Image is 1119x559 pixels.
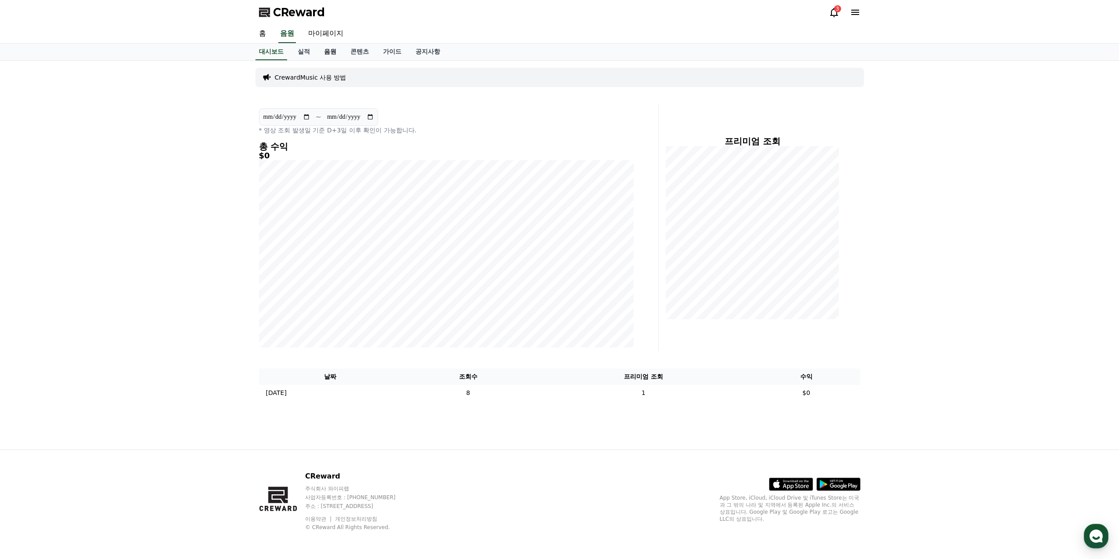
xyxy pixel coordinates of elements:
[136,292,146,299] span: 설정
[305,494,412,501] p: 사업자등록번호 : [PHONE_NUMBER]
[28,292,33,299] span: 홈
[408,44,447,60] a: 공지사항
[401,369,535,385] th: 조회수
[752,385,860,401] td: $0
[316,112,321,122] p: ~
[259,142,634,151] h4: 총 수익
[255,44,287,60] a: 대시보드
[343,44,376,60] a: 콘텐츠
[535,385,752,401] td: 1
[259,126,634,135] p: * 영상 조회 발생일 기준 D+3일 이후 확인이 가능합니다.
[301,25,350,43] a: 마이페이지
[305,524,412,531] p: © CReward All Rights Reserved.
[834,5,841,12] div: 3
[305,503,412,510] p: 주소 : [STREET_ADDRESS]
[829,7,839,18] a: 3
[259,151,634,160] h5: $0
[335,516,377,522] a: 개인정보처리방침
[401,385,535,401] td: 8
[275,73,346,82] a: CrewardMusic 사용 방법
[259,369,402,385] th: 날짜
[305,485,412,492] p: 주식회사 와이피랩
[113,279,169,301] a: 설정
[305,471,412,482] p: CReward
[291,44,317,60] a: 실적
[3,279,58,301] a: 홈
[317,44,343,60] a: 음원
[266,388,287,398] p: [DATE]
[58,279,113,301] a: 대화
[273,5,325,19] span: CReward
[252,25,273,43] a: 홈
[80,292,91,300] span: 대화
[666,136,839,146] h4: 프리미엄 조회
[305,516,333,522] a: 이용약관
[535,369,752,385] th: 프리미엄 조회
[376,44,408,60] a: 가이드
[259,5,325,19] a: CReward
[752,369,860,385] th: 수익
[278,25,296,43] a: 음원
[720,494,860,522] p: App Store, iCloud, iCloud Drive 및 iTunes Store는 미국과 그 밖의 나라 및 지역에서 등록된 Apple Inc.의 서비스 상표입니다. Goo...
